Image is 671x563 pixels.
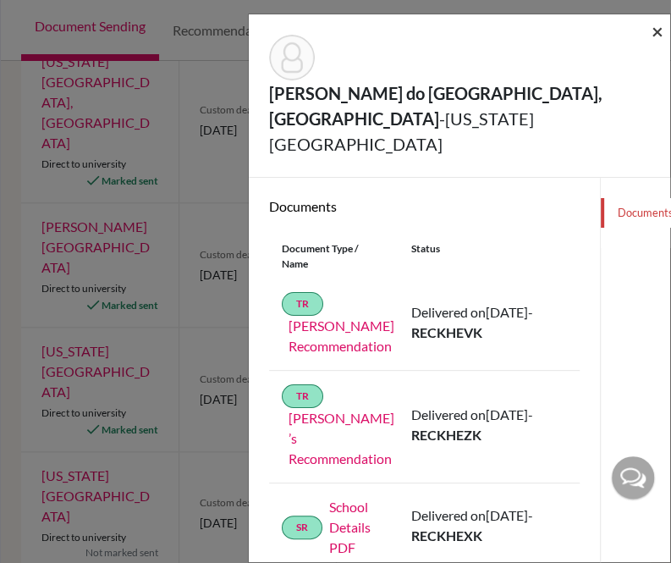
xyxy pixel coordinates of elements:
strong: RECKHEXK [411,527,482,544]
a: TR [282,384,323,408]
span: × [652,19,663,43]
strong: RECKHEZK [411,427,481,443]
strong: RECKHEVK [411,324,482,340]
span: [DATE] [486,304,528,320]
div: Status [399,241,580,272]
span: [DATE] [486,406,528,422]
a: TR [282,292,323,316]
span: [DATE] [486,507,528,523]
p: Delivered on [411,405,567,445]
a: SR [282,516,322,539]
span: Ajuda [37,12,80,27]
p: Delivered on [411,302,567,343]
a: School Details PDF [329,499,371,555]
p: Delivered on [411,505,567,546]
a: [PERSON_NAME] Recommendation [289,317,394,354]
strong: [PERSON_NAME] do [GEOGRAPHIC_DATA], [GEOGRAPHIC_DATA] [269,83,602,129]
button: Close [652,21,663,41]
a: [PERSON_NAME] ’s Recommendation [289,410,394,466]
h6: Documents [269,198,580,214]
div: Document Type / Name [269,241,399,272]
